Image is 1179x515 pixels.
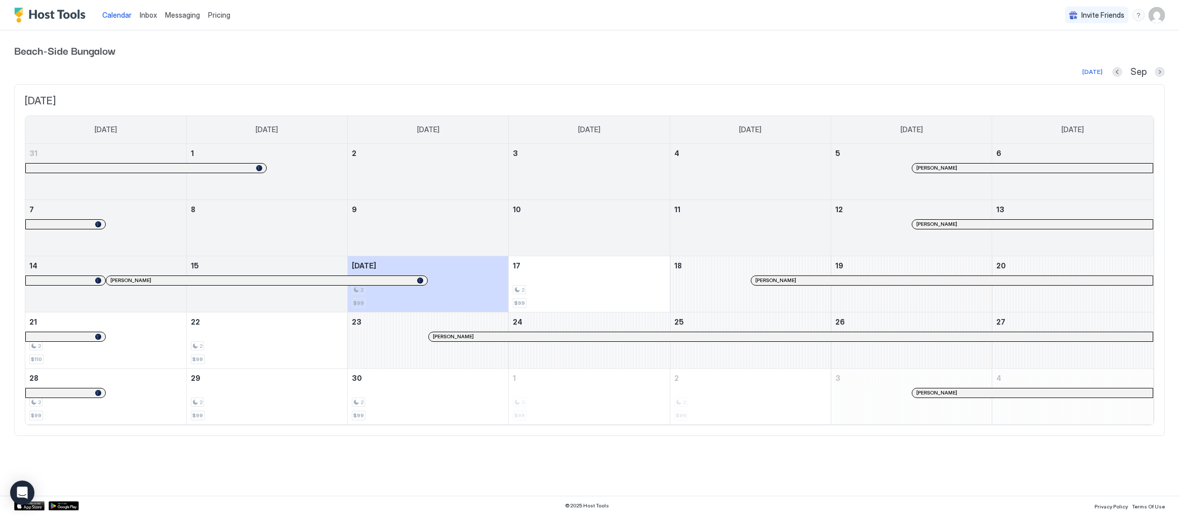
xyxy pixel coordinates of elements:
span: Beach-Side Bungalow [14,43,1165,58]
td: September 10, 2025 [509,200,670,256]
span: 1 [513,374,516,382]
button: Next month [1155,67,1165,77]
a: September 1, 2025 [187,144,347,163]
span: 29 [191,374,200,382]
td: September 16, 2025 [348,256,509,312]
a: Tuesday [407,116,450,143]
a: September 24, 2025 [509,312,669,331]
td: September 14, 2025 [25,256,186,312]
a: September 22, 2025 [187,312,347,331]
a: Messaging [165,10,200,20]
span: $99 [514,300,525,306]
a: October 1, 2025 [509,369,669,387]
div: [PERSON_NAME] [916,221,1149,227]
span: 2 [38,399,41,406]
span: [DATE] [95,125,117,134]
span: 20 [996,261,1006,270]
span: 25 [674,318,684,326]
span: [DATE] [1062,125,1084,134]
td: September 24, 2025 [509,312,670,368]
span: [DATE] [739,125,761,134]
a: September 11, 2025 [670,200,831,219]
span: $99 [31,412,42,419]
a: Host Tools Logo [14,8,90,23]
div: [PERSON_NAME] [433,333,1149,340]
span: 30 [352,374,362,382]
td: September 29, 2025 [186,368,347,424]
span: $99 [192,412,203,419]
span: 8 [191,205,195,214]
td: September 13, 2025 [992,200,1153,256]
td: September 8, 2025 [186,200,347,256]
td: September 18, 2025 [670,256,831,312]
a: October 2, 2025 [670,369,831,387]
a: September 23, 2025 [348,312,508,331]
span: 2 [521,287,524,293]
a: Wednesday [568,116,611,143]
td: October 2, 2025 [670,368,831,424]
a: September 19, 2025 [831,256,992,275]
a: September 5, 2025 [831,144,992,163]
span: [PERSON_NAME] [755,277,796,284]
a: September 30, 2025 [348,369,508,387]
span: 2 [360,287,363,293]
td: September 22, 2025 [186,312,347,368]
span: 1 [191,149,194,157]
td: September 20, 2025 [992,256,1153,312]
span: 12 [835,205,843,214]
a: August 31, 2025 [25,144,186,163]
span: 4 [996,374,1001,382]
span: $99 [353,300,364,306]
span: 19 [835,261,843,270]
a: September 15, 2025 [187,256,347,275]
span: [PERSON_NAME] [110,277,151,284]
a: September 3, 2025 [509,144,669,163]
span: 28 [29,374,38,382]
a: September 8, 2025 [187,200,347,219]
span: © 2025 Host Tools [565,502,609,509]
td: September 23, 2025 [348,312,509,368]
a: September 6, 2025 [992,144,1153,163]
a: September 27, 2025 [992,312,1153,331]
span: 31 [29,149,37,157]
div: [PERSON_NAME] [755,277,1149,284]
span: $99 [353,412,364,419]
span: 23 [352,318,361,326]
td: August 31, 2025 [25,144,186,200]
span: [PERSON_NAME] [916,221,957,227]
span: 3 [513,149,518,157]
span: 18 [674,261,682,270]
td: September 25, 2025 [670,312,831,368]
td: September 21, 2025 [25,312,186,368]
span: Calendar [102,11,132,19]
a: September 14, 2025 [25,256,186,275]
button: [DATE] [1081,66,1104,78]
span: [DATE] [417,125,439,134]
a: September 25, 2025 [670,312,831,331]
span: 15 [191,261,199,270]
a: September 28, 2025 [25,369,186,387]
a: September 7, 2025 [25,200,186,219]
span: [PERSON_NAME] [916,165,957,171]
span: 24 [513,318,522,326]
span: [DATE] [901,125,923,134]
div: Google Play Store [49,501,79,510]
a: October 4, 2025 [992,369,1153,387]
a: September 16, 2025 [348,256,508,275]
td: September 6, 2025 [992,144,1153,200]
span: 11 [674,205,680,214]
span: 2 [674,374,679,382]
a: September 21, 2025 [25,312,186,331]
span: 14 [29,261,37,270]
span: [PERSON_NAME] [433,333,474,340]
td: September 3, 2025 [509,144,670,200]
span: [PERSON_NAME] [916,389,957,396]
span: $110 [31,356,42,363]
a: Monday [246,116,288,143]
span: Terms Of Use [1132,503,1165,509]
div: Open Intercom Messenger [10,481,34,505]
a: September 12, 2025 [831,200,992,219]
span: 10 [513,205,521,214]
a: Sunday [85,116,127,143]
a: September 9, 2025 [348,200,508,219]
